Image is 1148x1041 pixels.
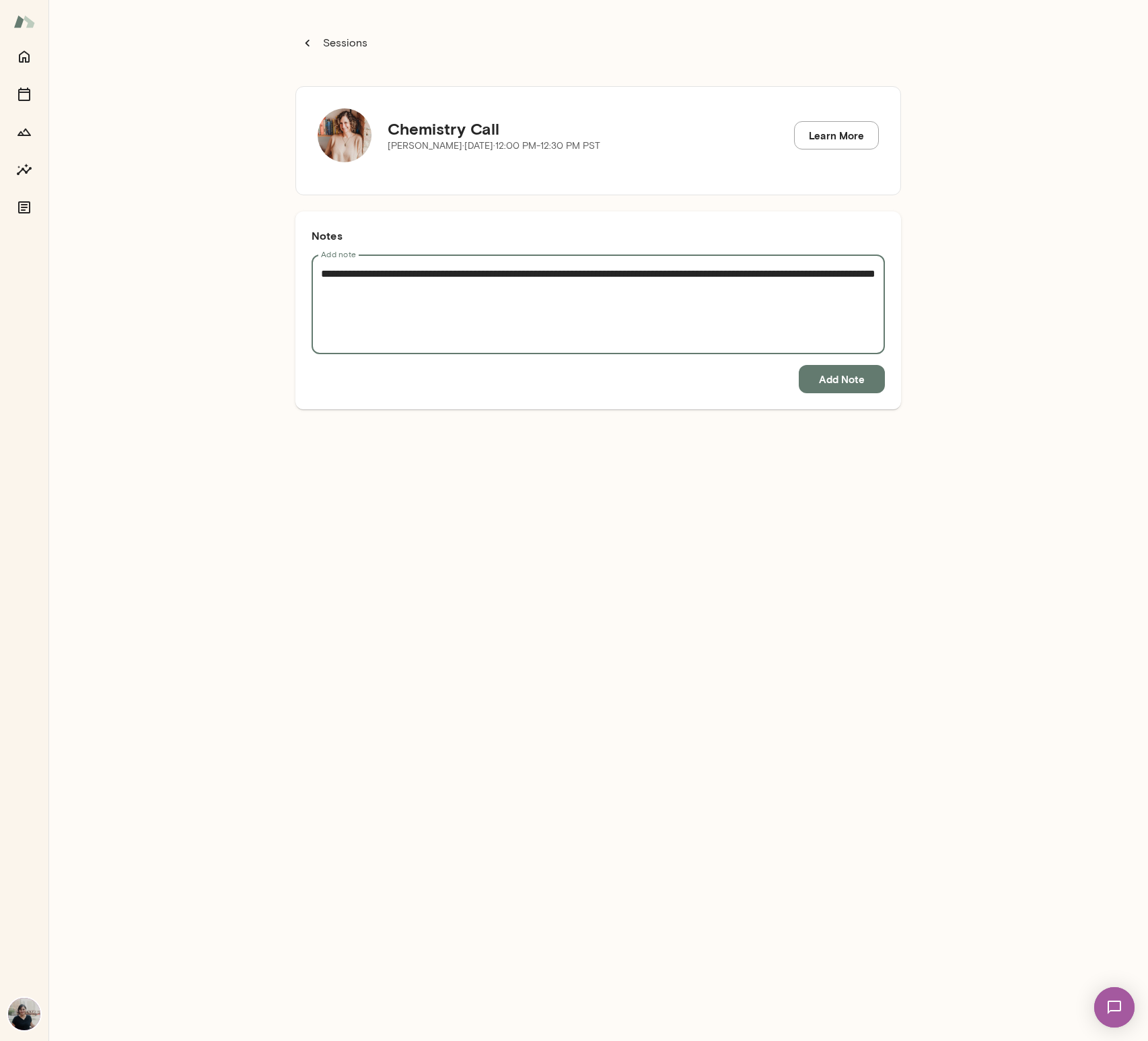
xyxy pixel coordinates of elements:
img: Aisha Johnson [8,998,40,1030]
h5: Chemistry Call [388,118,600,139]
button: Insights [11,156,38,183]
h6: Notes [312,228,885,244]
img: Nancy Alsip [318,108,371,162]
button: Growth Plan [11,119,38,145]
button: Add Note [799,365,885,393]
button: Sessions [11,81,38,108]
a: Learn More [794,121,879,149]
button: Documents [11,194,38,221]
label: Add note [321,248,356,260]
p: Sessions [320,35,367,51]
p: [PERSON_NAME] · [DATE] · 12:00 PM-12:30 PM PST [388,139,600,153]
img: Mento [13,9,35,34]
button: Sessions [295,30,375,57]
button: Home [11,43,38,70]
